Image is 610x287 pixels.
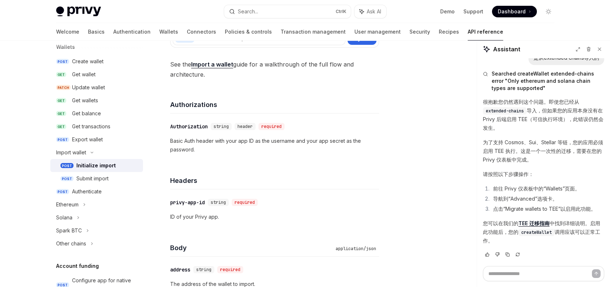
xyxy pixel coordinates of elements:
a: PATCHUpdate wallet [50,81,143,94]
li: 点击“Migrate wallets to TEE”以启用此功能。 [491,205,604,213]
div: Solana [56,213,72,222]
li: 前往 Privy 仪表板中的“Wallets”页面。 [491,184,604,193]
div: privy-app-id [170,199,205,206]
h5: Account funding [56,262,99,270]
div: Update wallet [72,83,105,92]
a: Support [463,8,483,15]
span: See the guide for a walkthrough of the full flow and architecture. [170,59,379,80]
span: POST [56,189,69,194]
div: Search... [238,7,258,16]
div: Get transactions [72,122,110,131]
div: Get wallet [72,70,96,79]
a: Demo [440,8,455,15]
div: required [232,199,258,206]
span: GET [56,98,66,103]
a: User management [354,23,401,40]
div: required [217,266,243,273]
div: required [258,123,285,130]
span: string [211,200,226,205]
span: POST [60,163,73,168]
p: ID of your Privy app. [170,213,379,221]
div: Import wallet [56,148,86,157]
p: 为了支持 Cosmos、Sui、Stellar 等链，您的应用必须启用 TEE 执行。这是一个一次性的迁移，需要在您的 Privy 仪表板中完成。 [483,138,604,164]
a: POSTAuthenticate [50,185,143,198]
span: string [214,124,229,129]
a: GETGet wallet [50,68,143,81]
div: Authenticate [72,187,102,196]
div: Get balance [72,109,101,118]
div: Ethereum [56,200,79,209]
span: POST [56,59,69,64]
button: Ask AI [354,5,386,18]
span: createWallet [521,230,552,235]
a: POSTSubmit import [50,172,143,185]
li: 导航到“Advanced”选项卡。 [491,194,604,203]
p: 请按照以下步骤操作： [483,170,604,179]
span: GET [56,111,66,116]
span: Ask AI [367,8,381,15]
span: Searched createWallet extended-chains error "Only ethereum and solana chain types are supported" [492,70,604,92]
a: Connectors [187,23,216,40]
p: 很抱歉您仍然遇到这个问题。即使您已经从 导入，但如果您的应用本身没有在 Privy 后端启用 TEE（可信执行环境），此错误仍然会发生。 [483,98,604,132]
a: Wallets [159,23,178,40]
a: Authentication [113,23,151,40]
a: Transaction management [281,23,346,40]
p: 您可以在我们的 中找到详细说明。启用此功能后，您的 调用应该可以正常工作。 [483,219,604,245]
span: POST [60,176,73,181]
div: Submit import [76,174,109,183]
a: GETGet transactions [50,120,143,133]
a: Welcome [56,23,79,40]
a: API reference [468,23,503,40]
div: Get wallets [72,96,98,105]
span: header [237,124,253,129]
div: Spark BTC [56,226,82,235]
div: Initialize import [76,161,116,170]
a: POSTInitialize import [50,159,143,172]
h4: Authorizations [170,100,379,110]
div: Export wallet [72,135,103,144]
a: POSTCreate wallet [50,55,143,68]
a: Recipes [439,23,459,40]
a: Policies & controls [225,23,272,40]
div: Authorization [170,123,208,130]
button: Send message [592,269,601,278]
span: Dashboard [498,8,526,15]
a: GETGet wallets [50,94,143,107]
div: application/json [333,245,379,252]
span: GET [56,124,66,129]
a: Basics [88,23,105,40]
button: Toggle dark mode [543,6,554,17]
div: Create wallet [72,57,104,66]
span: Assistant [493,45,520,53]
h4: Body [170,243,333,253]
div: Other chains [56,239,86,248]
button: Search...CtrlK [224,5,351,18]
a: POSTExport wallet [50,133,143,146]
h4: Headers [170,176,379,185]
span: POST [56,137,69,142]
button: Searched createWallet extended-chains error "Only ethereum and solana chain types are supported" [483,70,604,92]
a: Dashboard [492,6,537,17]
p: Basic Auth header with your app ID as the username and your app secret as the password. [170,137,379,154]
a: Security [409,23,430,40]
div: address [170,266,190,273]
span: Ctrl K [336,9,346,14]
img: light logo [56,7,101,17]
a: GETGet balance [50,107,143,120]
span: extended-chains [486,108,524,114]
a: TEE 迁移指南 [518,220,550,227]
span: PATCH [56,85,71,90]
span: string [196,267,211,273]
a: Import a wallet [191,61,233,68]
span: GET [56,72,66,77]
